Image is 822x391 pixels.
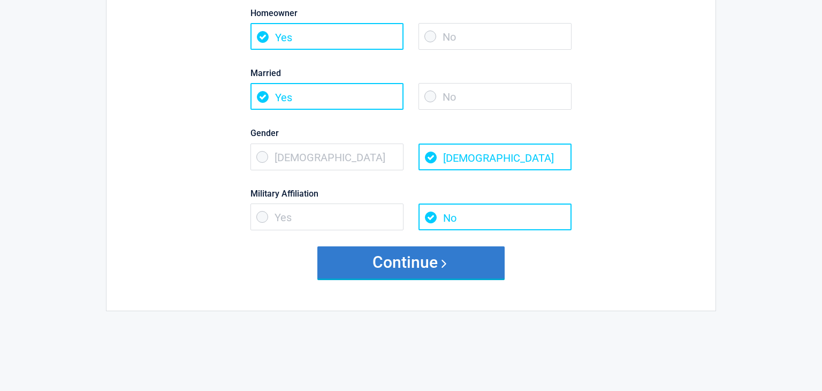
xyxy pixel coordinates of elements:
[250,126,572,140] label: Gender
[418,23,572,50] span: No
[317,246,505,279] button: Continue
[250,6,572,20] label: Homeowner
[250,23,404,50] span: Yes
[250,144,404,170] span: [DEMOGRAPHIC_DATA]
[418,83,572,110] span: No
[250,186,572,201] label: Military Affiliation
[250,204,404,230] span: Yes
[250,66,572,80] label: Married
[250,83,404,110] span: Yes
[418,204,572,230] span: No
[418,144,572,170] span: [DEMOGRAPHIC_DATA]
